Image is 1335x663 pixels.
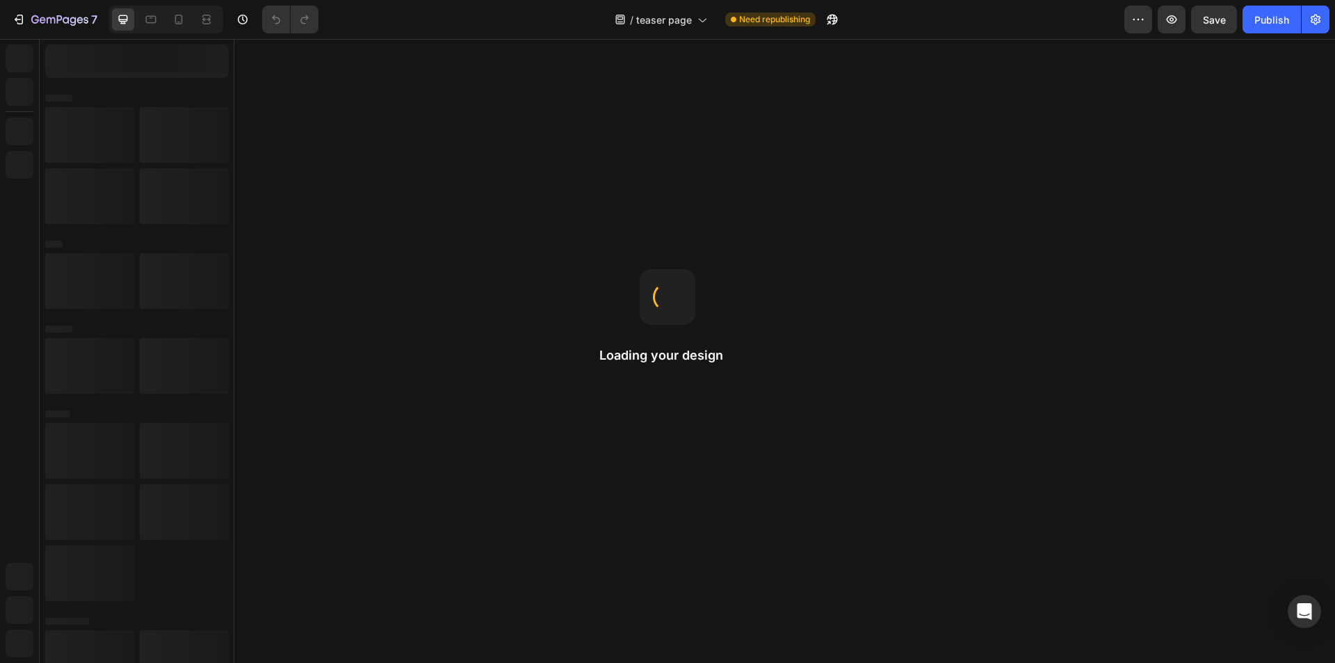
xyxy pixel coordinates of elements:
[6,6,104,33] button: 7
[630,13,633,27] span: /
[739,13,810,26] span: Need republishing
[1203,14,1226,26] span: Save
[1288,595,1321,628] div: Open Intercom Messenger
[1191,6,1237,33] button: Save
[1243,6,1301,33] button: Publish
[91,11,97,28] p: 7
[636,13,692,27] span: teaser page
[599,347,736,364] h2: Loading your design
[1254,13,1289,27] div: Publish
[262,6,318,33] div: Undo/Redo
